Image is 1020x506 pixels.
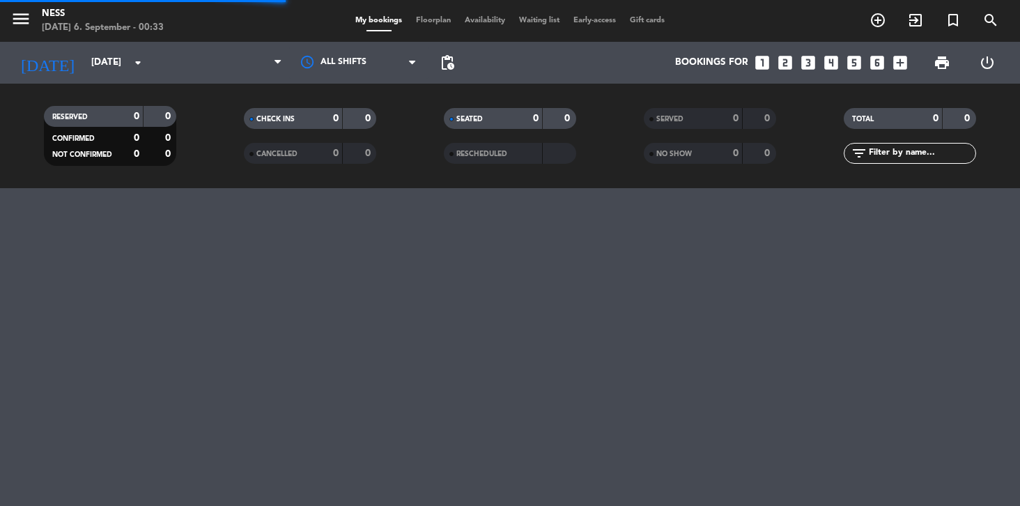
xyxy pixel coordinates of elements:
strong: 0 [733,114,739,123]
strong: 0 [764,148,773,158]
strong: 0 [165,149,173,159]
strong: 0 [333,148,339,158]
strong: 0 [134,133,139,143]
strong: 0 [933,114,938,123]
strong: 0 [733,148,739,158]
i: looks_4 [822,54,840,72]
strong: 0 [365,148,373,158]
strong: 0 [533,114,539,123]
strong: 0 [165,133,173,143]
span: RESCHEDULED [456,151,507,158]
i: exit_to_app [907,12,924,29]
strong: 0 [134,149,139,159]
div: [DATE] 6. September - 00:33 [42,21,164,35]
div: LOG OUT [964,42,1010,84]
i: add_circle_outline [870,12,886,29]
span: My bookings [348,17,409,24]
i: looks_3 [799,54,817,72]
span: Bookings for [675,57,748,68]
i: looks_one [753,54,771,72]
strong: 0 [165,112,173,121]
span: pending_actions [439,54,456,71]
strong: 0 [964,114,973,123]
i: turned_in_not [945,12,961,29]
i: [DATE] [10,47,84,78]
span: SERVED [656,116,683,123]
span: print [934,54,950,71]
i: search [982,12,999,29]
strong: 0 [365,114,373,123]
strong: 0 [564,114,573,123]
span: Floorplan [409,17,458,24]
span: Gift cards [623,17,672,24]
input: Filter by name... [867,146,975,161]
span: NOT CONFIRMED [52,151,112,158]
i: power_settings_new [979,54,996,71]
span: TOTAL [852,116,874,123]
strong: 0 [764,114,773,123]
i: menu [10,8,31,29]
div: Ness [42,7,164,21]
i: filter_list [851,145,867,162]
span: CHECK INS [256,116,295,123]
button: menu [10,8,31,34]
span: Early-access [566,17,623,24]
i: arrow_drop_down [130,54,146,71]
span: CANCELLED [256,151,297,158]
i: looks_6 [868,54,886,72]
span: CONFIRMED [52,135,95,142]
strong: 0 [134,112,139,121]
span: NO SHOW [656,151,692,158]
span: RESERVED [52,114,88,121]
span: SEATED [456,116,483,123]
i: looks_5 [845,54,863,72]
i: add_box [891,54,909,72]
i: looks_two [776,54,794,72]
strong: 0 [333,114,339,123]
span: Waiting list [512,17,566,24]
span: Availability [458,17,512,24]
